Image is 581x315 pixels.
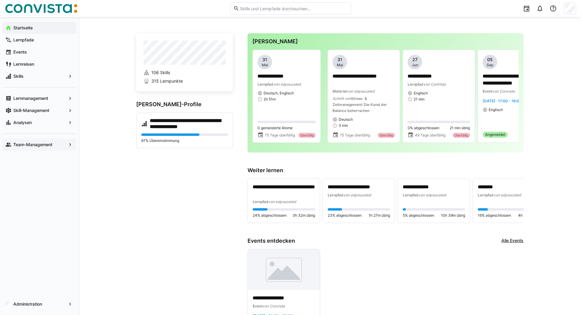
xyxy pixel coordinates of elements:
span: 27 [412,57,418,63]
span: Mai [337,63,343,67]
span: Angemeldet [485,132,505,137]
span: 106 Skills [151,70,170,76]
span: 3 min [339,123,348,128]
div: Überfällig [453,133,470,138]
span: Schritt von [333,96,351,101]
span: Deutsch, Englisch [264,91,294,96]
span: 0 gemeisterte Atome [258,126,293,130]
a: 106 Skills [143,70,226,76]
span: 10h 39m übrig [441,213,465,218]
p: 67% Übereinstimmung [141,138,228,143]
span: Sep [487,63,493,67]
span: von edyoucated [273,82,301,87]
span: von ConVista [423,82,446,87]
span: 31 [262,57,267,63]
span: 23% abgeschlossen [328,213,362,218]
div: Überfällig [378,133,395,138]
span: 75 Tage überfällig [265,133,295,138]
span: 0% abgeschlossen [408,126,439,130]
span: Lernpfad [403,193,419,197]
span: 49 Tage überfällig [415,133,445,138]
h3: [PERSON_NAME] [252,38,519,45]
span: 21 min [414,97,425,102]
h3: [PERSON_NAME]-Profile [136,101,233,108]
span: von edyoucated [494,193,521,197]
span: Lernpfad [328,193,343,197]
span: 75 Tage überfällig [340,133,370,138]
span: von Convista [492,89,515,94]
span: [DATE] · 17:00 - 19:00 [483,99,521,103]
span: von Convista [262,304,285,308]
h3: Events entdecken [248,238,295,244]
span: 5% abgeschlossen [403,213,434,218]
span: Englisch [414,91,428,96]
span: Event [483,89,492,94]
span: Lernpfad [408,82,423,87]
span: Event [253,304,262,308]
span: Lernpfad [478,193,494,197]
input: Skills und Lernpfade durchsuchen… [239,6,348,11]
span: 4h 31m übrig [518,213,540,218]
span: Stress- & Zeitmanagement: Die Kunst der Balance beherrschen [333,96,387,113]
span: Englisch [489,107,503,112]
h3: Weiter lernen [248,167,524,174]
span: 3h 32m übrig [293,213,315,218]
span: Jun [412,63,418,67]
span: 24% abgeschlossen [253,213,287,218]
img: image [248,249,320,290]
span: 315 Lernpunkte [151,78,183,84]
span: von edyoucated [343,193,371,197]
span: 05 [487,57,493,63]
span: 21 min übrig [450,126,470,130]
span: Material [333,89,347,94]
span: 2h 51m [264,97,276,102]
span: Deutsch [339,117,353,122]
div: Überfällig [298,133,316,138]
span: von edyoucated [419,193,446,197]
span: Mai [262,63,268,67]
span: 16% abgeschlossen [478,213,511,218]
span: Lernpfad [253,199,268,204]
span: 1h 27m übrig [369,213,390,218]
span: von edyoucated [347,89,374,94]
span: Lernpfad [258,82,273,87]
span: von edyoucated [268,199,296,204]
span: 31 [337,57,342,63]
a: Alle Events [501,238,524,244]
